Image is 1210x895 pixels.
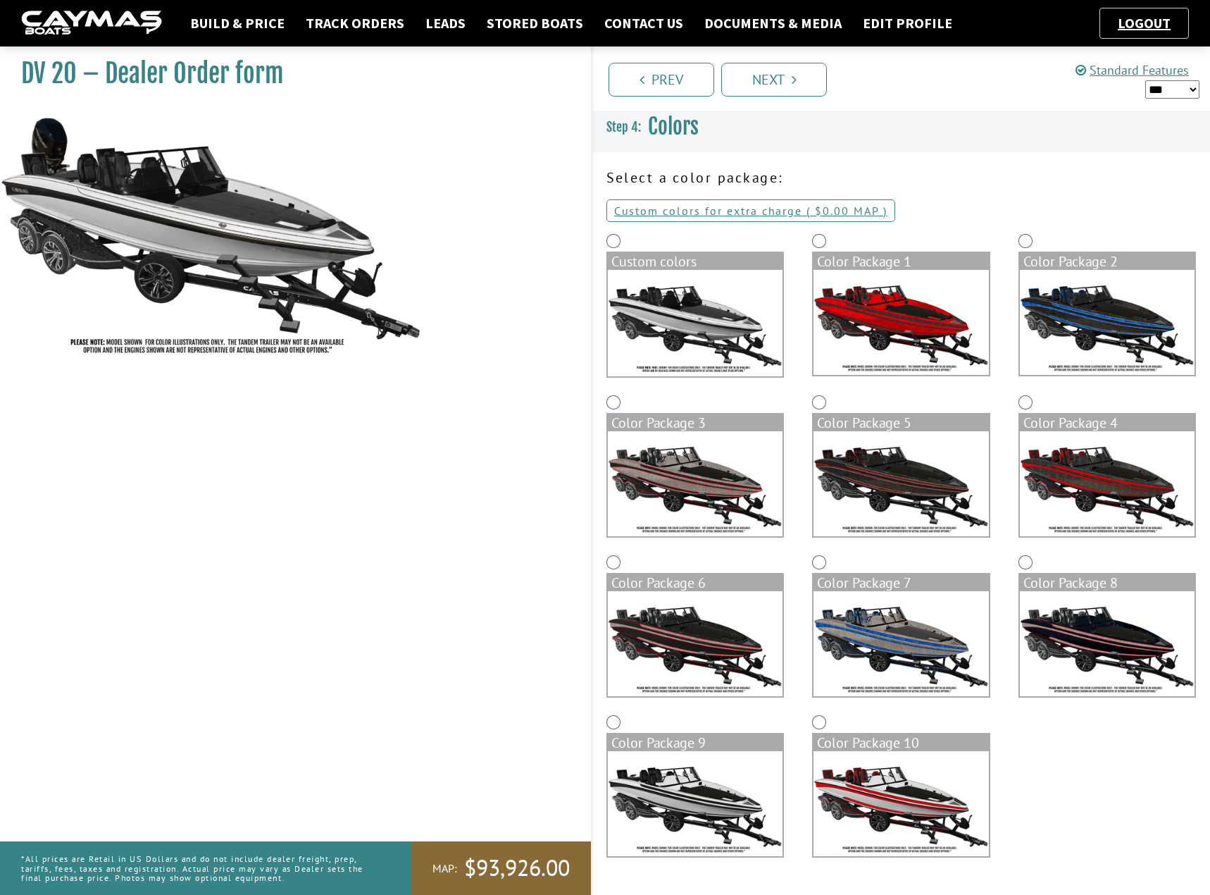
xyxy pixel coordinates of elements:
[1075,62,1189,78] a: Standard Features
[299,14,411,32] a: Track Orders
[813,591,988,696] img: color_package_388.png
[608,591,782,696] img: color_package_387.png
[480,14,590,32] a: Stored Boats
[592,101,1210,153] h3: Colors
[606,167,1196,188] p: Select a color package:
[813,431,988,536] img: color_package_385.png
[813,253,988,270] div: Color Package 1
[432,861,457,876] span: MAP:
[721,63,827,97] a: Next
[608,414,782,431] div: Color Package 3
[608,431,782,536] img: color_package_384.png
[813,270,988,375] img: color_package_382.png
[813,734,988,751] div: Color Package 10
[813,414,988,431] div: Color Package 5
[813,751,988,856] img: color_package_391.png
[606,199,895,222] a: Custom colors for extra charge ( $0.00 MAP )
[697,14,849,32] a: Documents & Media
[609,63,714,97] a: Prev
[605,61,1210,97] ul: Pagination
[21,11,162,37] img: caymas-dealer-connect-2ed40d3bc7270c1d8d7ffb4b79bf05adc795679939227970def78ec6f6c03838.gif
[1020,431,1195,536] img: color_package_386.png
[418,14,473,32] a: Leads
[608,734,782,751] div: Color Package 9
[608,253,782,270] div: Custom colors
[1020,574,1195,591] div: Color Package 8
[608,270,782,376] img: DV22-Base-Layer.png
[608,751,782,856] img: color_package_390.png
[1020,270,1195,375] img: color_package_383.png
[1020,253,1195,270] div: Color Package 2
[21,58,556,89] h1: DV 20 – Dealer Order form
[608,574,782,591] div: Color Package 6
[815,204,879,218] span: $0.00 MAP
[1020,591,1195,696] img: color_package_389.png
[597,14,690,32] a: Contact Us
[813,574,988,591] div: Color Package 7
[1111,14,1178,32] a: Logout
[411,841,591,895] a: MAP:$93,926.00
[21,847,380,889] p: *All prices are Retail in US Dollars and do not include dealer freight, prep, tariffs, fees, taxe...
[464,853,570,883] span: $93,926.00
[183,14,292,32] a: Build & Price
[856,14,959,32] a: Edit Profile
[1020,414,1195,431] div: Color Package 4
